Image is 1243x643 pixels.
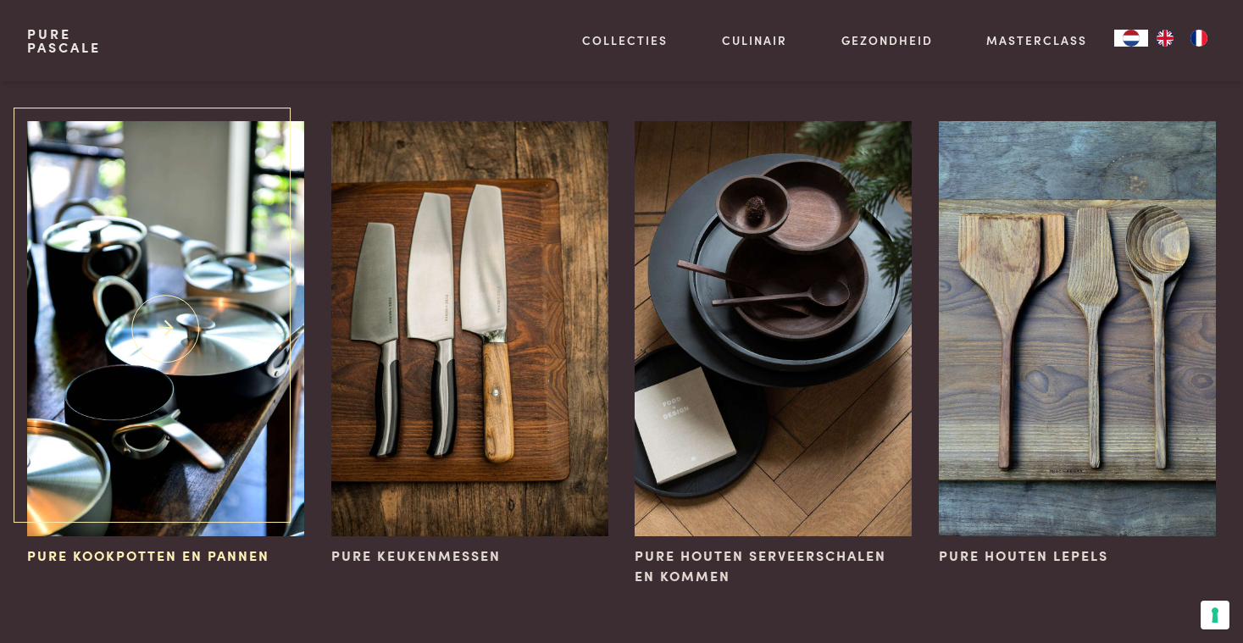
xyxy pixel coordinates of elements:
[1114,30,1148,47] a: NL
[27,27,101,54] a: PurePascale
[331,121,608,566] a: Pure keukenmessen Pure keukenmessen
[1182,30,1216,47] a: FR
[582,31,668,49] a: Collecties
[27,121,304,566] a: Pure kookpotten en pannen Pure kookpotten en pannen
[1201,601,1229,629] button: Uw voorkeuren voor toestemming voor trackingtechnologieën
[939,121,1216,536] img: Pure houten lepels
[27,546,269,566] span: Pure kookpotten en pannen
[939,546,1108,566] span: Pure houten lepels
[1148,30,1216,47] ul: Language list
[722,31,787,49] a: Culinair
[635,546,912,586] span: Pure houten serveerschalen en kommen
[331,546,501,566] span: Pure keukenmessen
[986,31,1087,49] a: Masterclass
[1114,30,1216,47] aside: Language selected: Nederlands
[635,121,912,536] img: Pure houten serveerschalen en kommen
[1148,30,1182,47] a: EN
[1114,30,1148,47] div: Language
[939,121,1216,566] a: Pure houten lepels Pure houten lepels
[841,31,933,49] a: Gezondheid
[635,121,912,586] a: Pure houten serveerschalen en kommen Pure houten serveerschalen en kommen
[27,121,304,536] img: Pure kookpotten en pannen
[331,121,608,536] img: Pure keukenmessen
